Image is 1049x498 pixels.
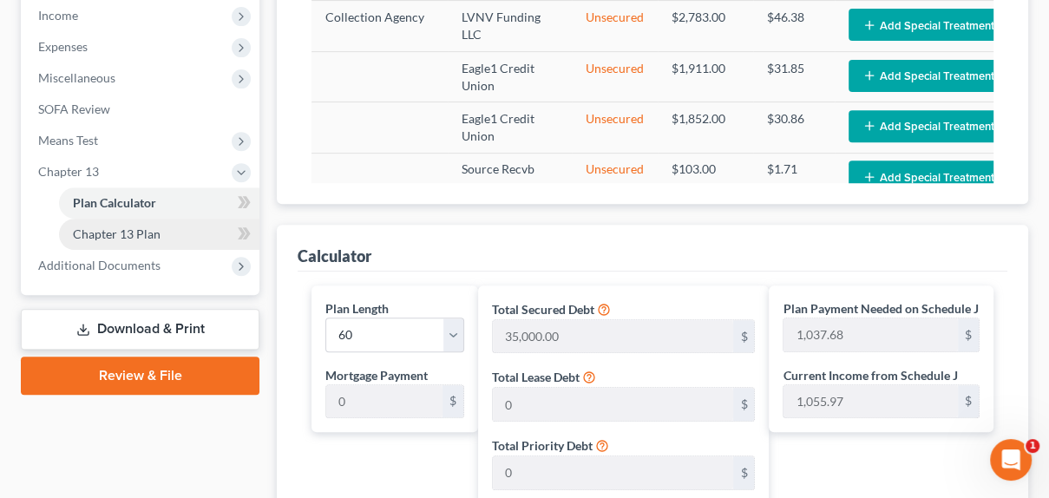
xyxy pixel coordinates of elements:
div: $ [733,456,754,489]
button: Add Special Treatment [849,9,1008,41]
td: Unsecured [572,51,658,102]
a: Review & File [21,357,259,395]
div: $ [733,320,754,353]
div: $ [958,385,979,418]
td: Unsecured [572,102,658,153]
td: $103.00 [658,153,753,200]
label: Mortgage Payment [325,366,428,384]
span: Plan Calculator [73,195,156,210]
span: Means Test [38,133,98,147]
span: Income [38,8,78,23]
td: Collection Agency [311,1,448,51]
td: Eagle1 Credit Union [448,102,572,153]
td: $1.71 [753,153,835,200]
td: $46.38 [753,1,835,51]
input: 0.00 [783,318,958,351]
a: Download & Print [21,309,259,350]
td: $1,911.00 [658,51,753,102]
div: $ [733,388,754,421]
div: $ [958,318,979,351]
td: $30.86 [753,102,835,153]
label: Plan Payment Needed on Schedule J [783,299,978,318]
span: SOFA Review [38,102,110,116]
a: Chapter 13 Plan [59,219,259,250]
td: Eagle1 Credit Union [448,51,572,102]
label: Plan Length [325,299,389,318]
td: LVNV Funding LLC [448,1,572,51]
td: Unsecured [572,1,658,51]
button: Add Special Treatment [849,161,1008,193]
label: Current Income from Schedule J [783,366,957,384]
td: Source Recvb [448,153,572,200]
input: 0.00 [493,388,734,421]
span: Miscellaneous [38,70,115,85]
td: $31.85 [753,51,835,102]
td: $1,852.00 [658,102,753,153]
input: 0.00 [326,385,442,418]
div: Calculator [298,246,371,266]
a: SOFA Review [24,94,259,125]
span: Chapter 13 Plan [73,226,161,241]
span: Additional Documents [38,258,161,272]
input: 0.00 [493,320,734,353]
button: Add Special Treatment [849,110,1008,142]
iframe: Intercom live chat [990,439,1032,481]
span: Expenses [38,39,88,54]
span: 1 [1026,439,1039,453]
td: $2,783.00 [658,1,753,51]
input: 0.00 [783,385,958,418]
input: 0.00 [493,456,734,489]
a: Plan Calculator [59,187,259,219]
div: $ [443,385,463,418]
button: Add Special Treatment [849,60,1008,92]
label: Total Secured Debt [492,300,594,318]
label: Total Priority Debt [492,436,593,455]
span: Chapter 13 [38,164,99,179]
td: Unsecured [572,153,658,200]
label: Total Lease Debt [492,368,580,386]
